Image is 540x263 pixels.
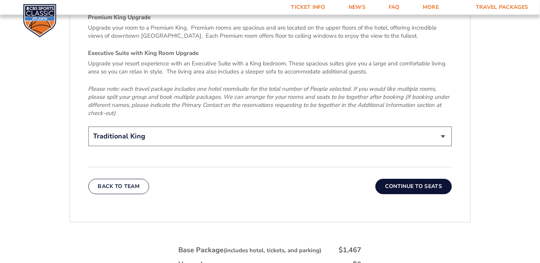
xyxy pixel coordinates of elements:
small: (includes hotel, tickets, and parking) [224,246,322,254]
h4: Executive Suite with King Room Upgrade [88,49,452,57]
p: Upgrade your resort experience with an Executive Suite with a King bedroom. These spacious suites... [88,60,452,76]
button: Back To Team [88,179,150,194]
img: CBS Sports Classic [23,4,56,37]
div: Base Package [179,245,322,255]
div: $1,467 [339,245,362,255]
h4: Premium King Upgrade [88,13,452,22]
p: Upgrade your room to a Premium King. Premium rooms are spacious and are located on the upper floo... [88,24,452,40]
em: Please note: each travel package includes one hotel room/suite for the total number of People sel... [88,85,450,117]
button: Continue To Seats [376,179,452,194]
